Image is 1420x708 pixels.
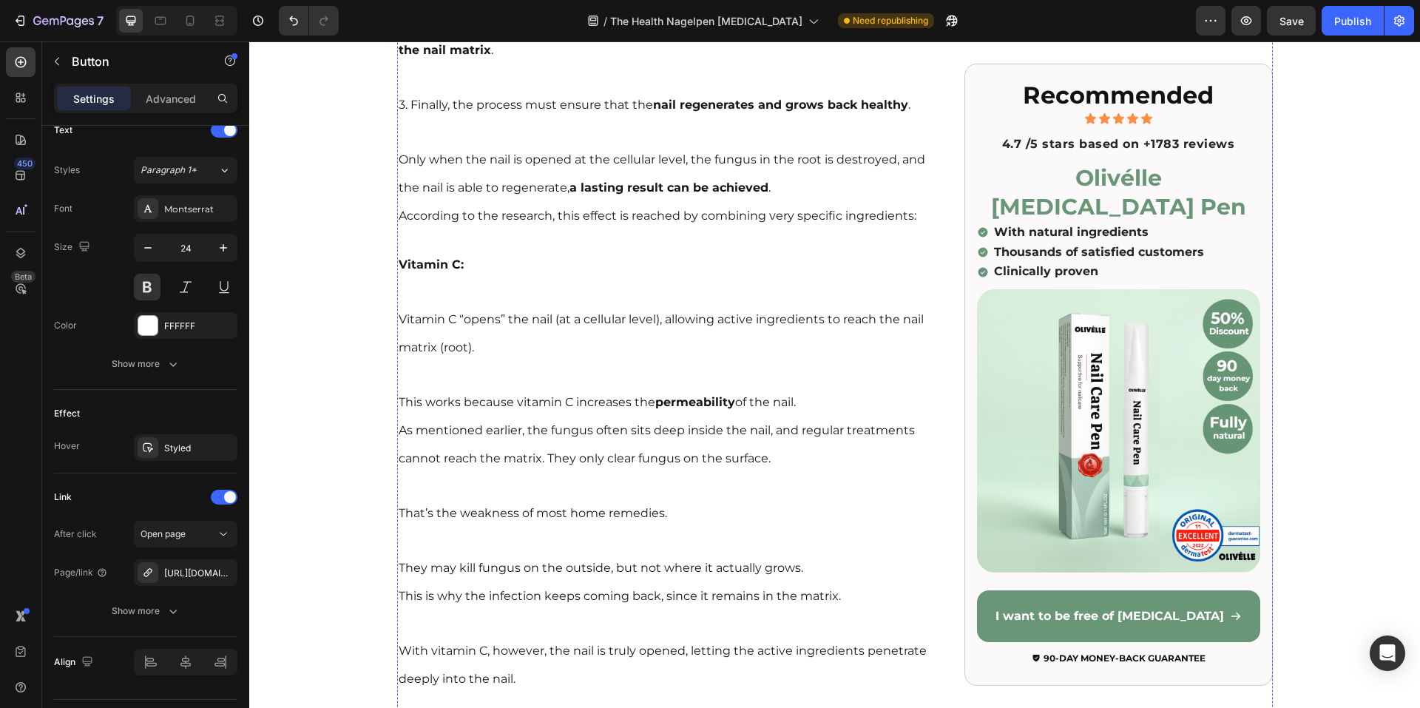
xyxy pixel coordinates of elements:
img: Vitamine_C_5.png [728,248,1011,531]
span: According to the research, this effect is reached by combining very specific ingredients: [149,167,667,181]
div: Font [54,202,72,215]
div: [URL][DOMAIN_NAME] [164,567,234,580]
div: Size [54,237,93,257]
span: As mentioned earlier, the fungus often sits deep inside the nail, and regular treatments cannot r... [149,382,666,424]
span: / [603,13,607,29]
button: Paragraph 1* [134,157,237,183]
div: Undo/Redo [279,6,339,36]
p: Settings [73,91,115,107]
span: Save [1279,15,1304,27]
span: This works because vitamin C increases the of the nail. [149,354,547,368]
strong: nail regenerates and grows back healthy [404,56,659,70]
strong: a lasting result can be achieved [320,139,519,153]
button: Save [1267,6,1316,36]
span: That’s the weakness of most home remedies. [149,465,418,479]
div: Show more [112,604,180,618]
div: Styled [164,442,234,455]
div: After click [54,527,97,541]
span: I want to be free of [MEDICAL_DATA] [746,567,975,581]
button: Publish [1322,6,1384,36]
span: Paragraph 1* [141,163,197,177]
span: With vitamin C, however, the nail is truly opened, letting the active ingredients penetrate deepl... [149,602,677,644]
p: 90-DAY MONEY-BACK GUARANTEE [794,609,956,625]
p: Advanced [146,91,196,107]
span: Open page [141,528,186,539]
iframe: Design area [249,41,1420,708]
div: Publish [1334,13,1371,29]
div: Color [54,319,77,332]
p: Thousands of satisfied customers [745,203,955,219]
div: Beta [11,271,35,283]
a: I want to be free of [MEDICAL_DATA] [728,549,1011,601]
div: Align [54,653,96,672]
div: FFFFFF [164,320,234,333]
button: Show more [54,598,237,624]
strong: 4.7 /5 stars based on +1783 reviews [753,95,986,109]
div: Styles [54,163,80,177]
span: Need republishing [853,14,928,27]
div: Show more [112,357,180,371]
button: <p>90-DAY MONEY-BACK GUARANTEE</p> [758,610,980,624]
div: Open Intercom Messenger [1370,635,1405,671]
p: Clinically proven [745,223,955,239]
p: With natural ingredients [745,183,955,199]
button: Show more [54,351,237,377]
strong: permeability [406,354,486,368]
div: Link [54,490,72,504]
div: Montserrat [164,203,234,216]
span: Vitamin C “opens” the nail (at a cellular level), allowing active ingredients to reach the nail m... [149,271,674,313]
div: Text [54,124,72,137]
span: Only when the nail is opened at the cellular level, the fungus in the root is destroyed, and the ... [149,111,676,153]
span: The Health Nagelpen [MEDICAL_DATA] [610,13,802,29]
p: Button [72,53,197,70]
button: Open page [134,521,237,547]
div: 450 [14,158,35,169]
div: Page/link [54,566,108,579]
button: 7 [6,6,110,36]
span: This is why the infection keeps coming back, since it remains in the matrix. [149,547,592,562]
p: 7 [97,12,104,30]
div: Effect [54,407,80,420]
h2: Olivélle [MEDICAL_DATA] Pen [728,121,1011,181]
span: They may kill fungus on the outside, but not where it actually grows. [149,519,554,533]
h2: Recommended [753,41,985,67]
div: Hover [54,439,80,453]
strong: Vitamin C: [149,216,214,230]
